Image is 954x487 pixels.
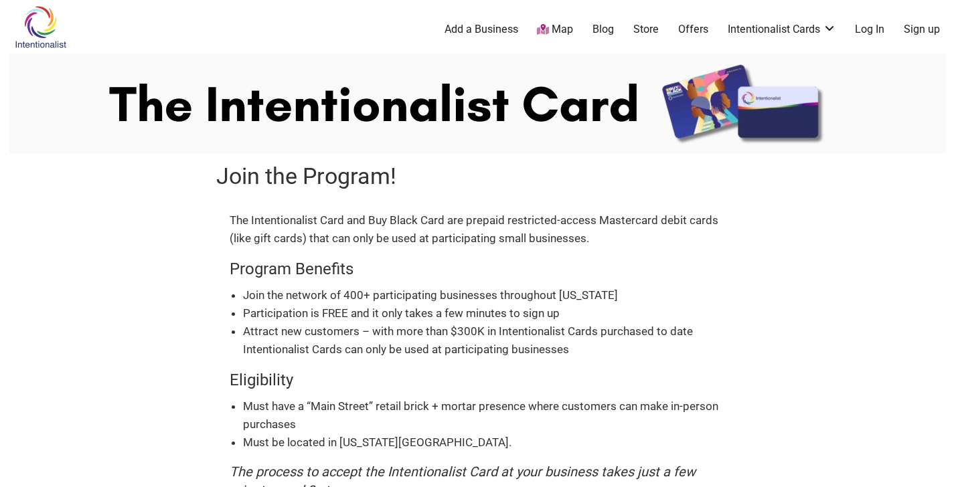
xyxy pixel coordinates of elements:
[230,211,725,248] p: The Intentionalist Card and Buy Black Card are prepaid restricted-access Mastercard debit cards (...
[230,369,725,392] h4: Eligibility
[633,22,659,37] a: Store
[445,22,518,37] a: Add a Business
[592,22,614,37] a: Blog
[678,22,708,37] a: Offers
[904,22,940,37] a: Sign up
[243,433,725,452] li: Must be located in [US_STATE][GEOGRAPHIC_DATA].
[216,161,738,193] h1: Join the Program!
[243,304,725,322] li: Participation is FREE and it only takes a few minutes to sign up
[537,22,573,37] a: Map
[855,22,884,37] a: Log In
[243,286,725,304] li: Join the network of 400+ participating businesses throughout [US_STATE]
[728,22,836,37] a: Intentionalist Cards
[9,54,946,154] img: Intentionalist Card
[243,322,725,359] li: Attract new customers – with more than $300K in Intentionalist Cards purchased to date Intentiona...
[243,397,725,433] li: Must have a “Main Street” retail brick + mortar presence where customers can make in-person purch...
[230,258,725,281] h4: Program Benefits
[9,5,72,49] img: Intentionalist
